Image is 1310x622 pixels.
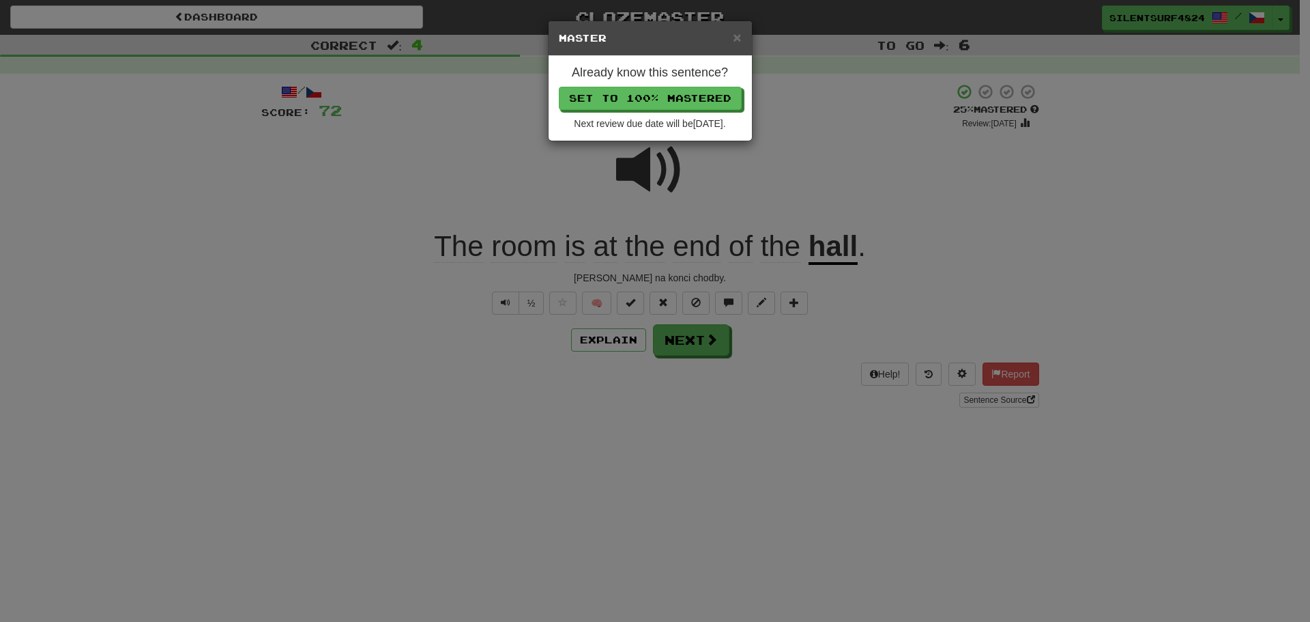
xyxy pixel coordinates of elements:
[559,31,742,45] h5: Master
[559,117,742,130] div: Next review due date will be [DATE] .
[733,29,741,45] span: ×
[559,87,742,110] button: Set to 100% Mastered
[733,30,741,44] button: Close
[559,66,742,80] h4: Already know this sentence?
